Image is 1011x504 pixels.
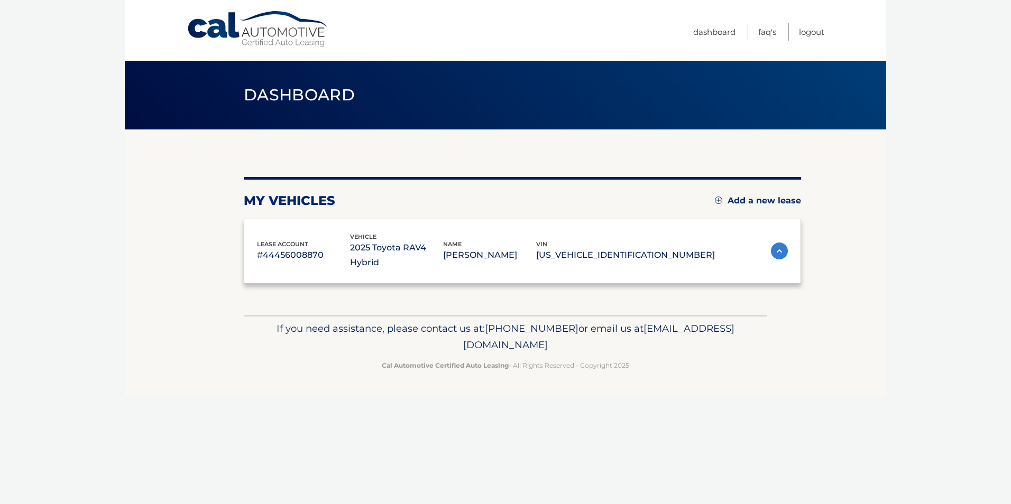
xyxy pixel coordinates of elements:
a: Dashboard [693,23,736,41]
p: - All Rights Reserved - Copyright 2025 [251,360,760,371]
a: Cal Automotive [187,11,329,48]
a: FAQ's [758,23,776,41]
a: Add a new lease [715,195,801,206]
span: Dashboard [244,85,355,105]
p: 2025 Toyota RAV4 Hybrid [350,240,443,270]
span: vin [536,240,547,248]
img: add.svg [715,197,722,204]
img: accordion-active.svg [771,242,788,259]
span: vehicle [350,233,376,240]
p: #44456008870 [257,248,350,263]
a: Logout [799,23,824,41]
h2: my vehicles [244,193,335,209]
span: lease account [257,240,308,248]
p: [PERSON_NAME] [443,248,536,263]
span: name [443,240,462,248]
strong: Cal Automotive Certified Auto Leasing [382,361,509,369]
p: If you need assistance, please contact us at: or email us at [251,320,760,354]
span: [PHONE_NUMBER] [485,322,578,334]
p: [US_VEHICLE_IDENTIFICATION_NUMBER] [536,248,715,263]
